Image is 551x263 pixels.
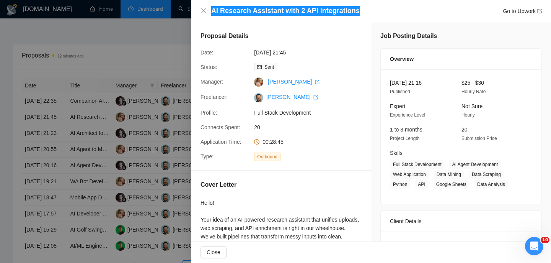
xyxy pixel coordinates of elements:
[264,64,274,70] span: Sent
[201,79,223,85] span: Manager:
[254,48,369,57] span: [DATE] 21:45
[390,89,410,94] span: Published
[254,153,280,161] span: Outbound
[211,6,360,16] h4: AI Research Assistant with 2 API integrations
[201,64,217,70] span: Status:
[449,160,501,169] span: AI Agent Development
[390,103,405,109] span: Expert
[399,241,449,258] span: [GEOGRAPHIC_DATA]
[415,180,428,189] span: API
[207,248,220,256] span: Close
[390,170,429,179] span: Web Application
[201,94,228,100] span: Freelancer:
[262,139,284,145] span: 00:28:45
[201,153,214,159] span: Type:
[390,180,410,189] span: Python
[434,170,464,179] span: Data Mining
[461,127,468,133] span: 20
[315,80,320,84] span: export
[503,8,542,14] a: Go to Upworkexport
[201,139,241,145] span: Application Time:
[525,237,543,255] iframe: Intercom live chat
[266,94,318,100] a: [PERSON_NAME] export
[390,55,414,63] span: Overview
[201,31,248,41] h5: Proposal Details
[201,8,207,14] button: Close
[201,110,217,116] span: Profile:
[433,180,469,189] span: Google Sheets
[254,93,263,102] img: c1-JWQDXWEy3CnA6sRtFzzU22paoDq5cZnWyBNc3HWqwvuW0qNnjm1CMP-YmbEEtPC
[390,127,422,133] span: 1 to 3 months
[390,136,419,141] span: Project Length
[390,80,422,86] span: [DATE] 21:16
[201,180,236,189] h5: Cover Letter
[469,170,504,179] span: Data Scraping
[268,79,320,85] a: [PERSON_NAME] export
[461,112,475,118] span: Hourly
[461,103,483,109] span: Not Sure
[201,124,240,130] span: Connects Spent:
[390,112,425,118] span: Experience Level
[390,211,532,232] div: Client Details
[257,65,262,69] span: mail
[390,150,403,156] span: Skills
[537,9,542,13] span: export
[254,108,369,117] span: Full Stack Development
[390,160,445,169] span: Full Stack Development
[254,123,369,131] span: 20
[461,136,497,141] span: Submission Price
[541,237,549,243] span: 10
[313,95,318,100] span: export
[254,139,259,145] span: clock-circle
[474,180,508,189] span: Data Analysis
[201,49,213,56] span: Date:
[201,246,227,258] button: Close
[461,89,486,94] span: Hourly Rate
[461,80,484,86] span: $25 - $30
[380,31,437,41] h5: Job Posting Details
[201,8,207,14] span: close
